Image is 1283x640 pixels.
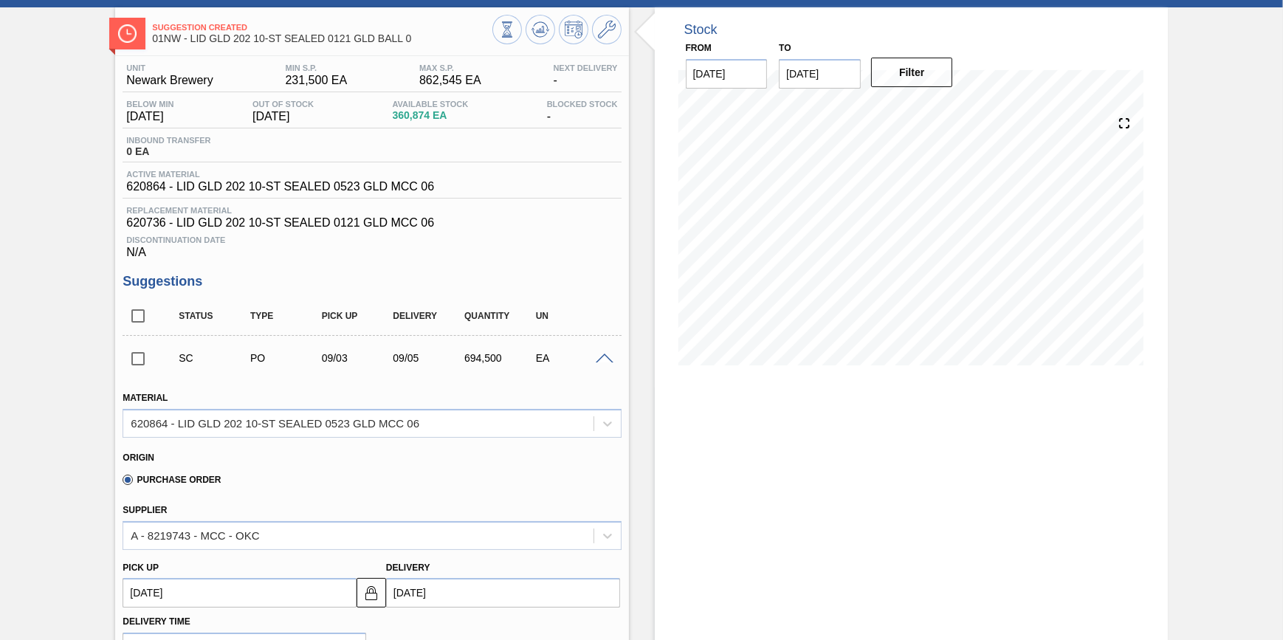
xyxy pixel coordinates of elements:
[286,63,348,72] span: MIN S.P.
[547,100,618,109] span: Blocked Stock
[461,311,540,321] div: Quantity
[389,311,468,321] div: Delivery
[126,170,434,179] span: Active Material
[126,206,617,215] span: Replacement Material
[123,453,154,463] label: Origin
[684,22,718,38] div: Stock
[126,216,617,230] span: 620736 - LID GLD 202 10-ST SEALED 0121 GLD MCC 06
[549,63,621,87] div: -
[492,15,522,44] button: Stocks Overview
[152,23,492,32] span: Suggestion Created
[686,59,768,89] input: mm/dd/yyyy
[126,63,213,72] span: Unit
[286,74,348,87] span: 231,500 EA
[592,15,622,44] button: Go to Master Data / General
[318,311,397,321] div: Pick up
[252,100,314,109] span: Out Of Stock
[126,136,210,145] span: Inbound Transfer
[123,578,357,608] input: mm/dd/yyyy
[123,562,159,573] label: Pick up
[126,100,173,109] span: Below Min
[126,110,173,123] span: [DATE]
[126,235,617,244] span: Discontinuation Date
[357,578,386,608] button: locked
[126,146,210,157] span: 0 EA
[393,110,469,121] span: 360,874 EA
[389,352,468,364] div: 09/05/2025
[686,43,712,53] label: From
[247,352,326,364] div: Purchase order
[131,529,259,542] div: A - 8219743 - MCC - OKC
[461,352,540,364] div: 694,500
[123,475,221,485] label: Purchase Order
[126,180,434,193] span: 620864 - LID GLD 202 10-ST SEALED 0523 GLD MCC 06
[126,74,213,87] span: Newark Brewery
[175,311,254,321] div: Status
[175,352,254,364] div: Suggestion Created
[123,393,168,403] label: Material
[526,15,555,44] button: Update Chart
[559,15,588,44] button: Schedule Inventory
[118,24,137,43] img: Ícone
[247,311,326,321] div: Type
[543,100,622,123] div: -
[318,352,397,364] div: 09/03/2025
[123,230,621,259] div: N/A
[871,58,953,87] button: Filter
[419,63,481,72] span: MAX S.P.
[131,417,419,430] div: 620864 - LID GLD 202 10-ST SEALED 0523 GLD MCC 06
[386,562,430,573] label: Delivery
[532,352,611,364] div: EA
[123,611,366,633] label: Delivery Time
[362,584,380,602] img: locked
[779,43,791,53] label: to
[123,274,621,289] h3: Suggestions
[386,578,620,608] input: mm/dd/yyyy
[393,100,469,109] span: Available Stock
[123,505,167,515] label: Supplier
[419,74,481,87] span: 862,545 EA
[532,311,611,321] div: UN
[779,59,861,89] input: mm/dd/yyyy
[152,33,492,44] span: 01NW - LID GLD 202 10-ST SEALED 0121 GLD BALL 0
[252,110,314,123] span: [DATE]
[553,63,617,72] span: Next Delivery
